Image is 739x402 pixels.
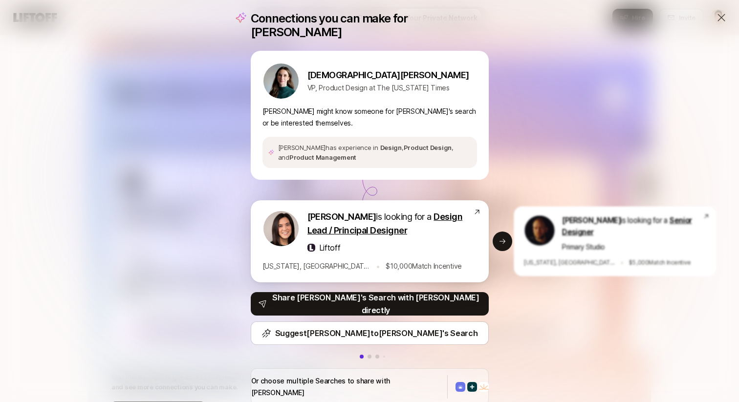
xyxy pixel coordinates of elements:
img: liftoff-icon-400.jpg [307,244,315,252]
p: Liftoff [319,241,341,254]
img: 71d7b91d_d7cb_43b4_a7ea_a9b2f2cc6e03.jpg [263,211,299,246]
p: Connections you can make for [PERSON_NAME] [251,12,489,39]
img: Company logo [467,382,477,392]
p: • [620,257,623,268]
img: Company logo [479,382,489,392]
span: Product Management [289,153,356,161]
span: Product Design [404,144,452,151]
p: Share [PERSON_NAME]'s Search with [PERSON_NAME] directly [271,291,480,317]
span: Senior Designer [562,216,692,236]
p: [PERSON_NAME] has experience in , , and [278,143,471,162]
p: Or choose multiple Searches to share with [PERSON_NAME] [251,375,440,399]
p: Suggest [PERSON_NAME] to [PERSON_NAME] 's Search [275,327,478,339]
p: $ 5,000 Match Incentive [629,257,691,267]
p: is looking for a [562,215,702,238]
span: [PERSON_NAME] [562,216,620,225]
img: Company logo [456,382,465,392]
p: [DEMOGRAPHIC_DATA][PERSON_NAME] [307,68,469,82]
p: [US_STATE], [GEOGRAPHIC_DATA] [523,257,615,267]
button: Share [PERSON_NAME]'s Search with [PERSON_NAME] directly [251,292,489,316]
p: VP, Product Design at The [US_STATE] Times [307,82,469,94]
span: [PERSON_NAME] [307,212,376,222]
p: Primary Studio [562,241,604,252]
img: 5a022ae2_e082_41a5_9f8f_c487eec942cc.jpg [263,63,299,99]
p: • [376,260,380,273]
span: Design [380,144,402,151]
p: $ 10,000 Match Incentive [386,260,462,272]
p: [PERSON_NAME] might know someone for [PERSON_NAME]'s search or be interested themselves. [262,106,477,129]
p: [US_STATE], [GEOGRAPHIC_DATA] [262,260,370,272]
button: Suggest[PERSON_NAME]to[PERSON_NAME]'s Search [251,321,489,345]
img: 26d23996_e204_480d_826d_8aac4dc78fb2.jpg [524,215,554,245]
p: is looking for a [307,210,473,237]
